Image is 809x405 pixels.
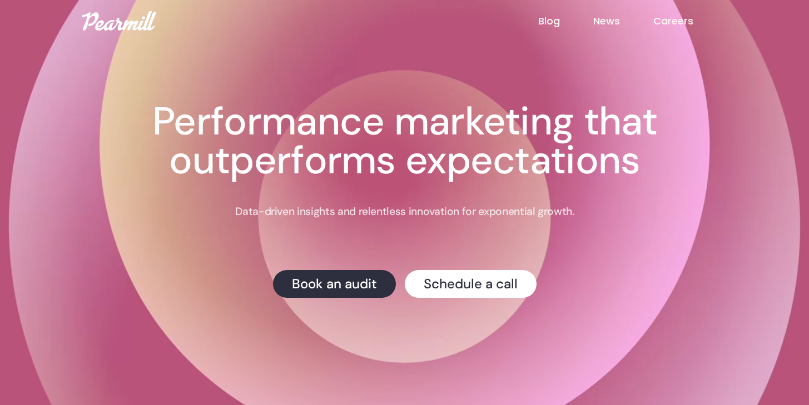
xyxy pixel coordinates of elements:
[235,204,574,219] p: Data-driven insights and relentless innovation for exponential growth.
[405,270,537,298] a: Schedule a call
[538,14,593,28] a: Blog
[593,14,653,28] a: News
[82,11,156,31] img: Pearmill logo
[273,270,396,298] a: Book an audit
[653,14,727,28] a: Careers
[93,102,716,180] h1: Performance marketing that outperforms expectations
